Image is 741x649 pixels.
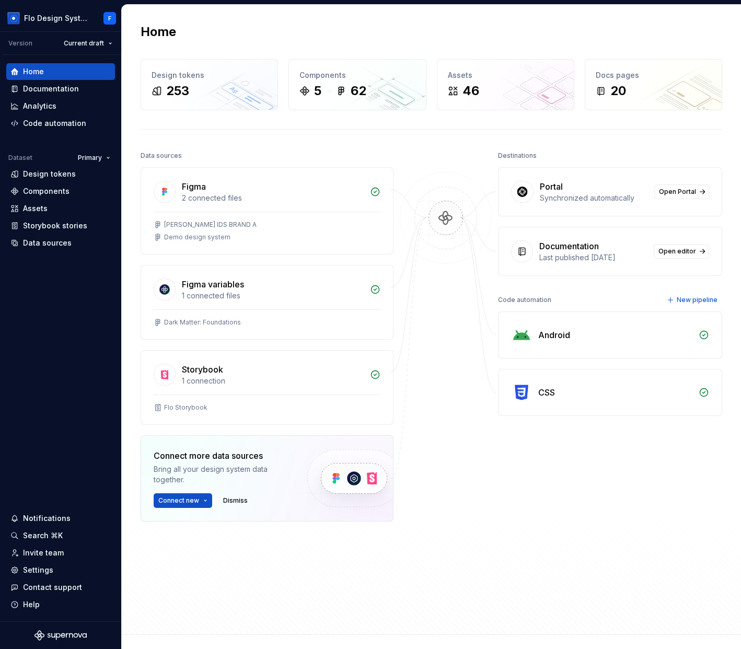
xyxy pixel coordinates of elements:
a: Settings [6,562,115,578]
img: 049812b6-2877-400d-9dc9-987621144c16.png [7,12,20,25]
div: 253 [166,83,189,99]
div: 1 connected files [182,291,364,301]
div: 62 [351,83,366,99]
div: Figma [182,180,206,193]
div: Assets [448,70,563,80]
div: Version [8,39,32,48]
a: Figma variables1 connected filesDark Matter: Foundations [141,265,393,340]
a: Invite team [6,544,115,561]
div: Portal [540,180,563,193]
a: Code automation [6,115,115,132]
div: Assets [23,203,48,214]
div: Figma variables [182,278,244,291]
div: Analytics [23,101,56,111]
div: Flo Storybook [164,403,207,412]
button: Connect new [154,493,212,508]
h2: Home [141,24,176,40]
div: Storybook [182,363,223,376]
div: Help [23,599,40,610]
div: Destinations [498,148,537,163]
span: New pipeline [677,296,717,304]
div: Home [23,66,44,77]
div: Components [23,186,70,196]
span: Primary [78,154,102,162]
a: Data sources [6,235,115,251]
a: Components562 [288,59,426,110]
div: Data sources [23,238,72,248]
div: Connect more data sources [154,449,290,462]
button: Help [6,596,115,613]
div: Storybook stories [23,221,87,231]
a: Analytics [6,98,115,114]
a: Storybook stories [6,217,115,234]
button: Primary [73,150,115,165]
div: Dark Matter: Foundations [164,318,241,327]
a: Figma2 connected files[PERSON_NAME] IDS BRAND ADemo design system [141,167,393,254]
div: CSS [538,386,555,399]
div: Code automation [498,293,551,307]
div: Documentation [539,240,599,252]
div: Components [299,70,415,80]
button: Notifications [6,510,115,527]
button: Current draft [59,36,117,51]
span: Dismiss [223,496,248,505]
a: Design tokens253 [141,59,278,110]
svg: Supernova Logo [34,630,87,641]
button: Flo Design SystemF [2,7,119,29]
div: 20 [610,83,626,99]
div: Notifications [23,513,71,524]
span: Connect new [158,496,199,505]
button: Search ⌘K [6,527,115,544]
div: 5 [314,83,321,99]
a: Storybook1 connectionFlo Storybook [141,350,393,425]
div: Design tokens [152,70,267,80]
div: F [108,14,111,22]
div: Data sources [141,148,182,163]
div: Code automation [23,118,86,129]
div: Invite team [23,548,64,558]
div: Last published [DATE] [539,252,647,263]
a: Docs pages20 [585,59,722,110]
a: Assets46 [437,59,574,110]
div: [PERSON_NAME] IDS BRAND A [164,221,257,229]
span: Open Portal [659,188,696,196]
div: Flo Design System [24,13,91,24]
div: Synchronized automatically [540,193,648,203]
a: Components [6,183,115,200]
div: Demo design system [164,233,230,241]
div: Search ⌘K [23,530,63,541]
a: Open editor [654,244,709,259]
div: Settings [23,565,53,575]
div: Docs pages [596,70,711,80]
button: Dismiss [218,493,252,508]
div: Documentation [23,84,79,94]
a: Open Portal [654,184,709,199]
a: Design tokens [6,166,115,182]
div: 46 [462,83,479,99]
div: Android [538,329,570,341]
div: 1 connection [182,376,364,386]
div: 2 connected files [182,193,364,203]
a: Assets [6,200,115,217]
a: Documentation [6,80,115,97]
div: Design tokens [23,169,76,179]
div: Bring all your design system data together. [154,464,290,485]
div: Dataset [8,154,32,162]
a: Home [6,63,115,80]
span: Current draft [64,39,104,48]
button: Contact support [6,579,115,596]
button: New pipeline [664,293,722,307]
div: Contact support [23,582,82,593]
span: Open editor [658,247,696,256]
